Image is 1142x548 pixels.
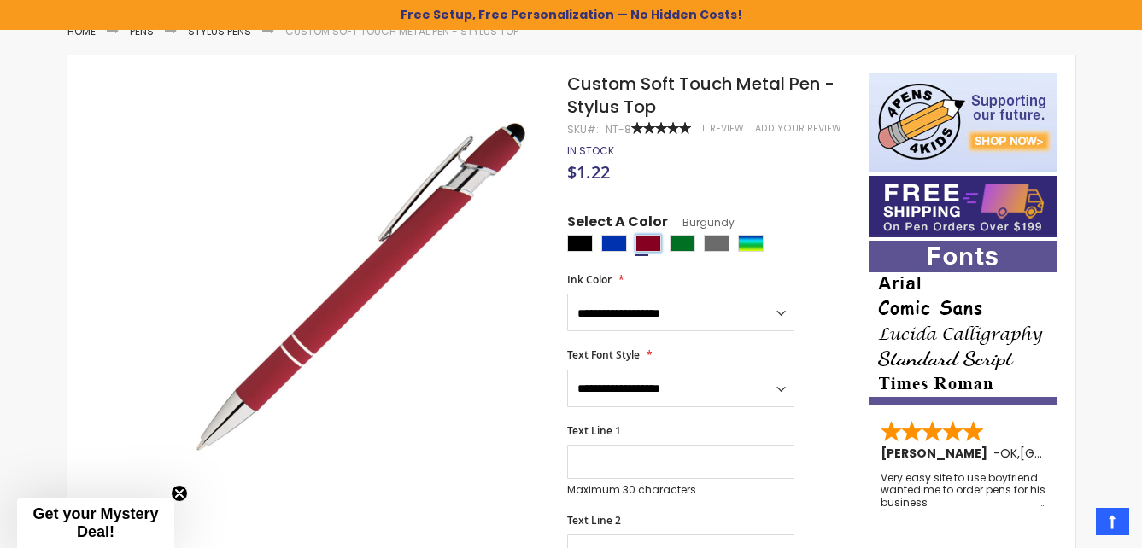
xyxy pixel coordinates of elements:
[881,472,1046,509] div: Very easy site to use boyfriend wanted me to order pens for his business
[155,97,545,487] img: regal_rubber_red_n_3_1_2.jpg
[567,122,599,137] strong: SKU
[881,445,993,462] span: [PERSON_NAME]
[567,144,614,158] div: Availability
[567,72,835,119] span: Custom Soft Touch Metal Pen - Stylus Top
[668,215,735,230] span: Burgundy
[567,160,610,184] span: $1.22
[606,123,631,137] div: NT-8
[738,235,764,252] div: Assorted
[567,213,668,236] span: Select A Color
[567,272,612,287] span: Ink Color
[869,241,1057,405] img: font-personalization-examples
[631,122,691,134] div: 100%
[567,235,593,252] div: Black
[869,176,1057,237] img: Free shipping on orders over $199
[670,235,695,252] div: Green
[567,143,614,158] span: In stock
[702,122,747,135] a: 1 Review
[130,24,154,38] a: Pens
[567,423,621,438] span: Text Line 1
[67,24,96,38] a: Home
[188,24,251,38] a: Stylus Pens
[702,122,705,135] span: 1
[869,73,1057,172] img: 4pens 4 kids
[1000,445,1017,462] span: OK
[285,25,518,38] li: Custom Soft Touch Metal Pen - Stylus Top
[710,122,744,135] span: Review
[601,235,627,252] div: Blue
[635,235,661,252] div: Burgundy
[32,505,158,540] span: Get your Mystery Deal!
[704,235,729,252] div: Grey
[17,498,174,548] div: Get your Mystery Deal!Close teaser
[1001,502,1142,548] iframe: Google Customer Reviews
[567,513,621,528] span: Text Line 2
[755,122,841,135] a: Add Your Review
[567,347,640,362] span: Text Font Style
[567,483,794,497] p: Maximum 30 characters
[171,485,188,502] button: Close teaser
